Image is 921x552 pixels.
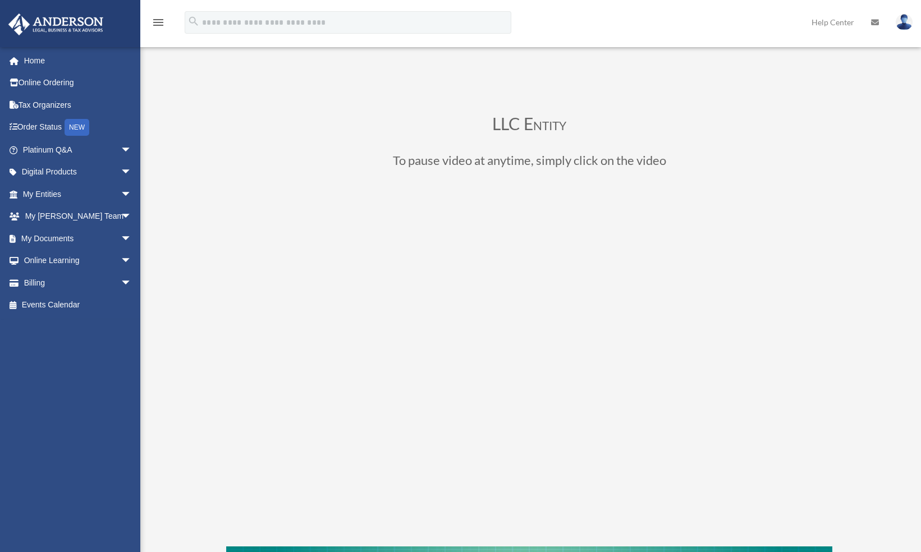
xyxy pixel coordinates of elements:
[226,115,832,137] h3: LLC Entity
[121,250,143,273] span: arrow_drop_down
[187,15,200,27] i: search
[8,94,149,116] a: Tax Organizers
[8,183,149,205] a: My Entitiesarrow_drop_down
[121,183,143,206] span: arrow_drop_down
[8,49,149,72] a: Home
[8,250,149,272] a: Online Learningarrow_drop_down
[5,13,107,35] img: Anderson Advisors Platinum Portal
[8,161,149,183] a: Digital Productsarrow_drop_down
[896,14,913,30] img: User Pic
[121,205,143,228] span: arrow_drop_down
[152,16,165,29] i: menu
[121,227,143,250] span: arrow_drop_down
[226,188,832,530] iframe: LLC Binder Walkthrough
[8,139,149,161] a: Platinum Q&Aarrow_drop_down
[226,154,832,172] h3: To pause video at anytime, simply click on the video
[121,161,143,184] span: arrow_drop_down
[121,272,143,295] span: arrow_drop_down
[8,227,149,250] a: My Documentsarrow_drop_down
[152,20,165,29] a: menu
[8,116,149,139] a: Order StatusNEW
[8,272,149,294] a: Billingarrow_drop_down
[8,205,149,228] a: My [PERSON_NAME] Teamarrow_drop_down
[65,119,89,136] div: NEW
[8,72,149,94] a: Online Ordering
[8,294,149,316] a: Events Calendar
[121,139,143,162] span: arrow_drop_down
